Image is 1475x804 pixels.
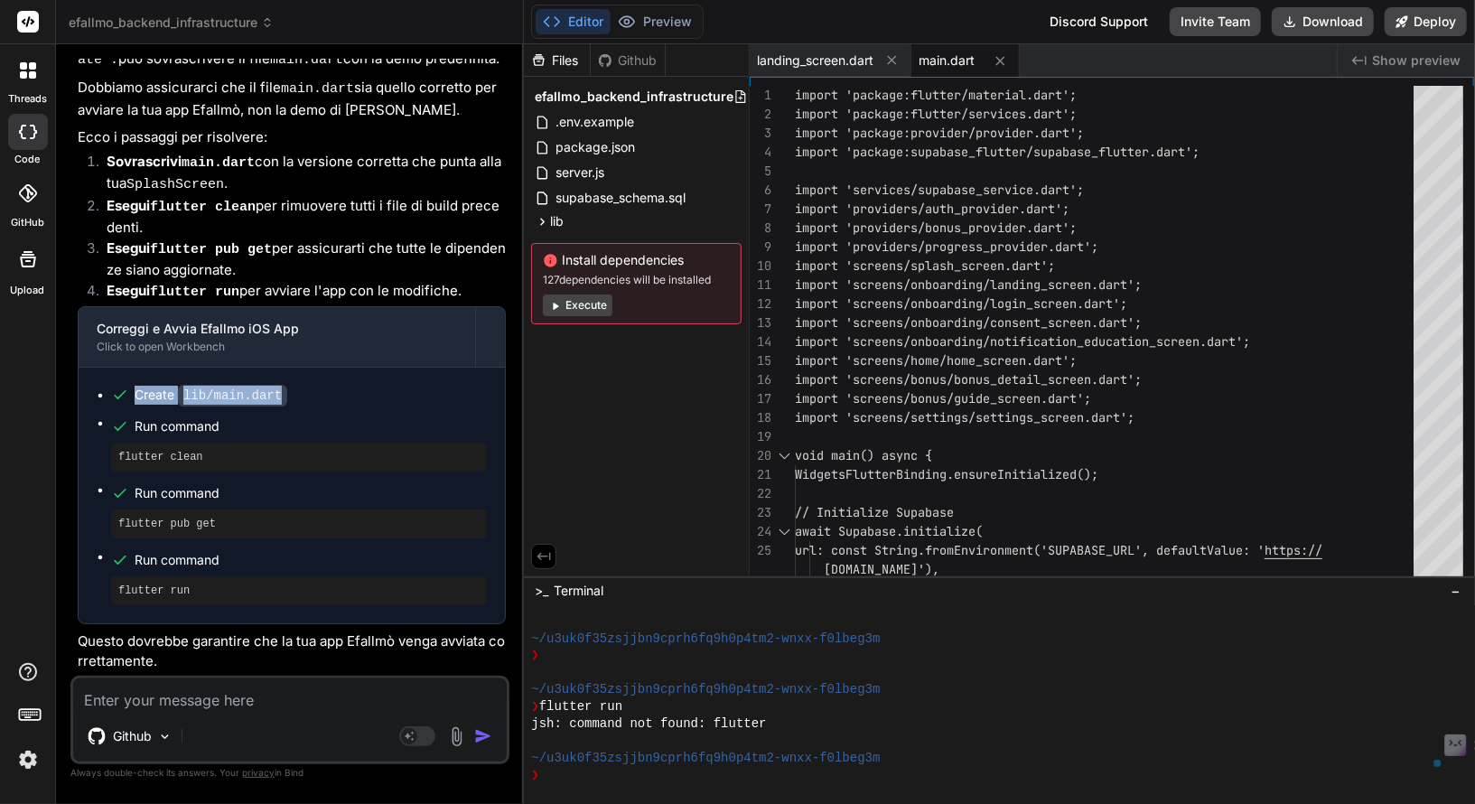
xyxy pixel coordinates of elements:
[750,522,771,541] div: 24
[750,503,771,522] div: 23
[446,726,467,747] img: attachment
[178,385,287,407] code: lib/main.dart
[107,239,272,257] strong: Esegui
[750,181,771,200] div: 6
[795,504,954,520] span: // Initialize Supabase
[531,715,766,733] span: jsh: command not found: flutter
[1170,7,1261,36] button: Invite Team
[795,466,1098,482] span: WidgetsFlutterBinding.ensureInitialized();
[750,313,771,332] div: 13
[107,197,256,214] strong: Esegui
[118,584,480,598] pre: flutter run
[750,332,771,351] div: 14
[1156,333,1250,350] span: screen.dart';
[97,320,457,338] div: Correggi e Avvia Efallmo iOS App
[795,447,932,463] span: void main() async {
[919,51,975,70] span: main.dart
[554,111,636,133] span: .env.example
[824,561,918,577] span: [DOMAIN_NAME]
[795,295,1127,312] span: import 'screens/onboarding/login_screen.dart';
[531,647,538,664] span: ❯
[795,390,1091,407] span: import 'screens/bonus/guide_screen.dart';
[591,51,665,70] div: Github
[750,124,771,143] div: 3
[11,215,44,230] label: GitHub
[474,727,492,745] img: icon
[92,152,506,196] li: con la versione corretta che punta alla tua .
[750,427,771,446] div: 19
[750,446,771,465] div: 20
[11,283,45,298] label: Upload
[92,196,506,238] li: per rimuovere tutti i file di build precedenti.
[78,30,504,68] code: flutter create .
[1127,542,1265,558] span: L', defaultValue: '
[531,767,538,784] span: ❯
[795,144,1156,160] span: import 'package:supabase_flutter/supabase_flutter.
[750,200,771,219] div: 7
[795,257,1055,274] span: import 'screens/splash_screen.dart';
[795,542,1127,558] span: url: const String.fromEnvironment('SUPABASE_UR
[750,389,771,408] div: 17
[150,242,272,257] code: flutter pub get
[750,105,771,124] div: 2
[750,294,771,313] div: 12
[1265,542,1322,558] span: https://
[750,484,771,503] div: 22
[543,273,730,287] span: 127 dependencies will be installed
[535,88,733,106] span: efallmo_backend_infrastructure
[107,153,255,170] strong: Sovrascrivi
[135,386,287,405] div: Create
[795,182,1084,198] span: import 'services/supabase_service.dart';
[70,764,509,781] p: Always double-check its answers. Your in Bind
[270,52,343,68] code: main.dart
[750,219,771,238] div: 8
[918,561,939,577] span: '),
[543,251,730,269] span: Install dependencies
[554,162,606,183] span: server.js
[97,340,457,354] div: Click to open Workbench
[1156,144,1200,160] span: dart';
[795,352,1077,369] span: import 'screens/home/home_screen.dart';
[1039,7,1159,36] div: Discord Support
[92,238,506,281] li: per assicurarti che tutte le dipendenze siano aggiornate.
[182,155,255,171] code: main.dart
[1272,7,1374,36] button: Download
[750,143,771,162] div: 4
[1451,582,1461,600] span: −
[750,541,771,560] div: 25
[78,631,506,672] p: Questo dovrebbe garantire che la tua app Efallmò venga avviata correttamente.
[773,446,797,465] div: Click to collapse the range.
[92,281,506,306] li: per avviare l'app con le modifiche.
[242,767,275,778] span: privacy
[8,91,47,107] label: threads
[126,177,224,192] code: SplashScreen
[536,9,611,34] button: Editor
[750,276,771,294] div: 11
[107,282,239,299] strong: Esegui
[135,417,487,435] span: Run command
[554,136,637,158] span: package.json
[118,450,480,464] pre: flutter clean
[524,51,590,70] div: Files
[118,517,480,531] pre: flutter pub get
[1385,7,1467,36] button: Deploy
[795,523,983,539] span: await Supabase.initialize(
[281,81,354,97] code: main.dart
[750,351,771,370] div: 15
[750,238,771,257] div: 9
[757,51,873,70] span: landing_screen.dart
[554,187,687,209] span: supabase_schema.sql
[795,409,1134,425] span: import 'screens/settings/settings_screen.dart';
[750,257,771,276] div: 10
[795,314,1142,331] span: import 'screens/onboarding/consent_screen.dart';
[157,729,173,744] img: Pick Models
[535,582,548,600] span: >_
[550,212,564,230] span: lib
[150,285,239,300] code: flutter run
[554,582,603,600] span: Terminal
[539,698,622,715] span: flutter run
[750,465,771,484] div: 21
[795,106,1077,122] span: import 'package:flutter/services.dart';
[750,86,771,105] div: 1
[543,294,612,316] button: Execute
